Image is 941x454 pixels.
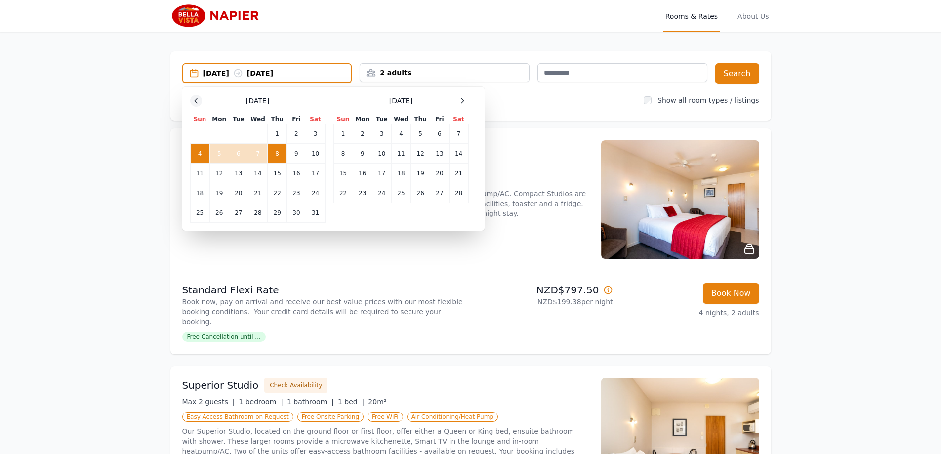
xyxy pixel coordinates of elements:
[333,164,353,183] td: 15
[209,144,229,164] td: 5
[209,183,229,203] td: 19
[391,183,410,203] td: 25
[229,164,248,183] td: 13
[449,115,468,124] th: Sat
[703,283,759,304] button: Book Now
[190,203,209,223] td: 25
[368,398,386,406] span: 20m²
[287,124,306,144] td: 2
[268,203,287,223] td: 29
[411,124,430,144] td: 5
[306,203,325,223] td: 31
[268,124,287,144] td: 1
[391,144,410,164] td: 11
[170,4,266,28] img: Bella Vista Napier
[368,412,403,422] span: Free WiFi
[475,297,613,307] p: NZD$199.38 per night
[657,96,759,104] label: Show all room types / listings
[430,115,449,124] th: Fri
[287,203,306,223] td: 30
[353,124,372,144] td: 2
[306,115,325,124] th: Sat
[287,398,334,406] span: 1 bathroom |
[182,283,467,297] p: Standard Flexi Rate
[268,115,287,124] th: Thu
[268,164,287,183] td: 15
[209,115,229,124] th: Mon
[229,144,248,164] td: 6
[430,164,449,183] td: 20
[203,68,351,78] div: [DATE] [DATE]
[449,144,468,164] td: 14
[338,398,364,406] span: 1 bed |
[715,63,759,84] button: Search
[287,164,306,183] td: 16
[268,183,287,203] td: 22
[430,183,449,203] td: 27
[372,164,391,183] td: 17
[411,183,430,203] td: 26
[182,332,266,342] span: Free Cancellation until ...
[430,144,449,164] td: 13
[248,164,267,183] td: 14
[391,115,410,124] th: Wed
[449,164,468,183] td: 21
[407,412,498,422] span: Air Conditioning/Heat Pump
[190,144,209,164] td: 4
[411,144,430,164] td: 12
[333,115,353,124] th: Sun
[621,308,759,318] p: 4 nights, 2 adults
[268,144,287,164] td: 8
[449,124,468,144] td: 7
[229,183,248,203] td: 20
[306,144,325,164] td: 10
[264,378,327,393] button: Check Availability
[209,203,229,223] td: 26
[389,96,412,106] span: [DATE]
[287,115,306,124] th: Fri
[475,283,613,297] p: NZD$797.50
[372,115,391,124] th: Tue
[372,183,391,203] td: 24
[430,124,449,144] td: 6
[248,144,267,164] td: 7
[248,203,267,223] td: 28
[333,183,353,203] td: 22
[353,115,372,124] th: Mon
[182,412,293,422] span: Easy Access Bathroom on Request
[391,164,410,183] td: 18
[353,183,372,203] td: 23
[333,144,353,164] td: 8
[372,124,391,144] td: 3
[306,124,325,144] td: 3
[239,398,283,406] span: 1 bedroom |
[190,115,209,124] th: Sun
[411,164,430,183] td: 19
[353,164,372,183] td: 16
[229,115,248,124] th: Tue
[190,183,209,203] td: 18
[287,144,306,164] td: 9
[209,164,229,183] td: 12
[182,297,467,327] p: Book now, pay on arrival and receive our best value prices with our most flexible booking conditi...
[449,183,468,203] td: 28
[248,115,267,124] th: Wed
[190,164,209,183] td: 11
[306,164,325,183] td: 17
[297,412,364,422] span: Free Onsite Parking
[333,124,353,144] td: 1
[182,378,259,392] h3: Superior Studio
[306,183,325,203] td: 24
[182,398,235,406] span: Max 2 guests |
[246,96,269,106] span: [DATE]
[411,115,430,124] th: Thu
[360,68,529,78] div: 2 adults
[287,183,306,203] td: 23
[372,144,391,164] td: 10
[229,203,248,223] td: 27
[353,144,372,164] td: 9
[248,183,267,203] td: 21
[391,124,410,144] td: 4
